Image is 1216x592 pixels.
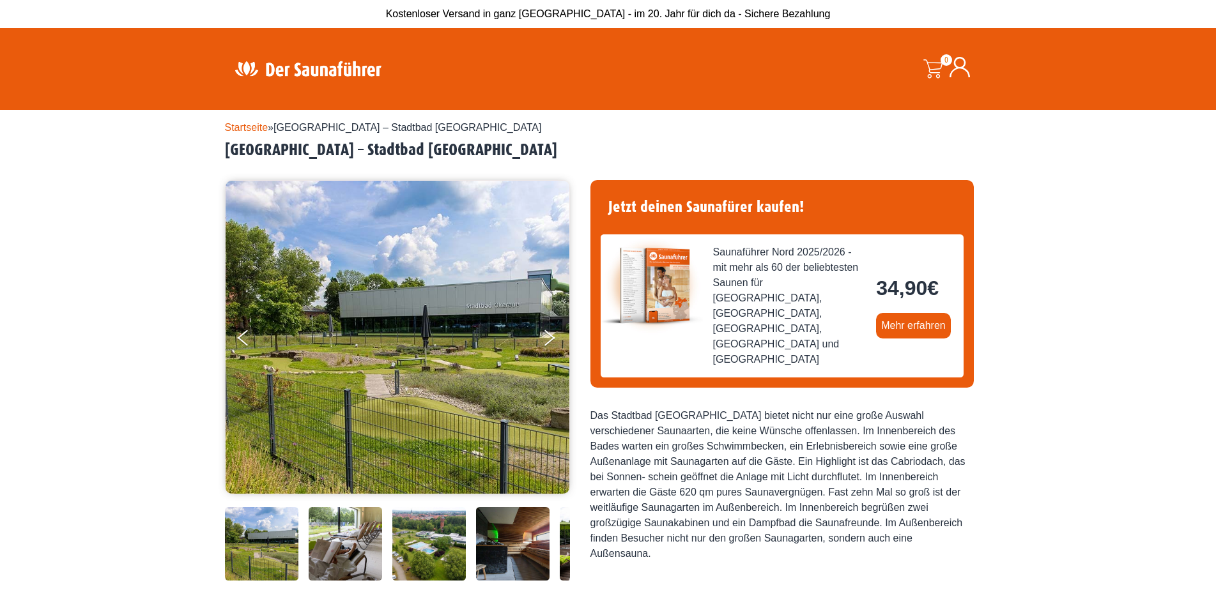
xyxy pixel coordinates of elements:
[386,8,831,19] span: Kostenloser Versand in ganz [GEOGRAPHIC_DATA] - im 20. Jahr für dich da - Sichere Bezahlung
[542,324,574,356] button: Next
[601,234,703,337] img: der-saunafuehrer-2025-nord.jpg
[876,313,951,338] a: Mehr erfahren
[225,122,542,133] span: »
[876,277,939,300] bdi: 34,90
[238,324,270,356] button: Previous
[927,277,939,300] span: €
[713,245,866,367] span: Saunaführer Nord 2025/2026 - mit mehr als 60 der beliebtesten Saunen für [GEOGRAPHIC_DATA], [GEOG...
[273,122,541,133] span: [GEOGRAPHIC_DATA] – Stadtbad [GEOGRAPHIC_DATA]
[590,408,974,561] div: Das Stadtbad [GEOGRAPHIC_DATA] bietet nicht nur eine große Auswahl verschiedener Saunaarten, die ...
[225,140,992,160] h2: [GEOGRAPHIC_DATA] – Stadtbad [GEOGRAPHIC_DATA]
[225,122,268,133] a: Startseite
[941,54,952,66] span: 0
[601,190,964,224] h4: Jetzt deinen Saunafürer kaufen!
